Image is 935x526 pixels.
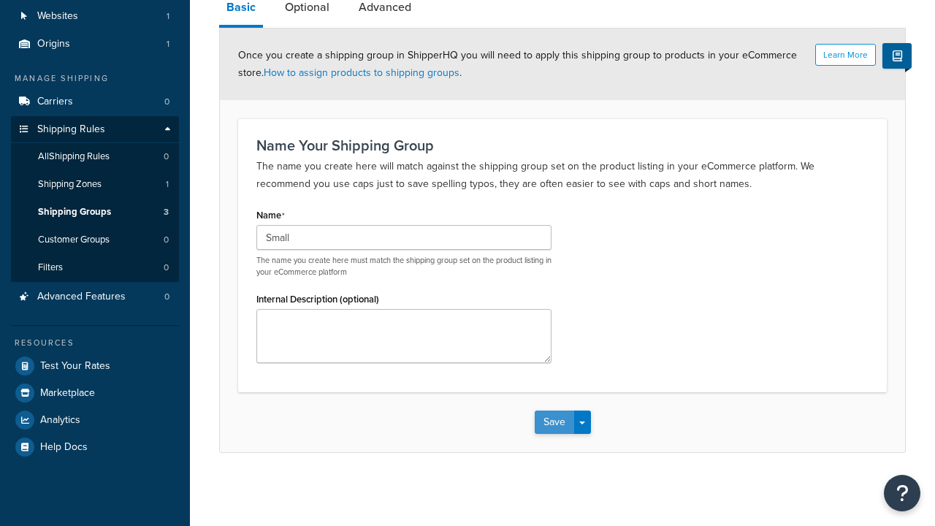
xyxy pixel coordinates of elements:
span: 3 [164,206,169,218]
li: Shipping Zones [11,171,179,198]
span: Shipping Groups [38,206,111,218]
a: Websites1 [11,3,179,30]
a: Advanced Features0 [11,283,179,310]
span: 0 [164,96,169,108]
span: Customer Groups [38,234,110,246]
span: Once you create a shipping group in ShipperHQ you will need to apply this shipping group to produ... [238,47,797,80]
span: Shipping Zones [38,178,102,191]
label: Name [256,210,285,221]
a: Analytics [11,407,179,433]
span: 0 [164,291,169,303]
a: Shipping Zones1 [11,171,179,198]
li: Websites [11,3,179,30]
a: AllShipping Rules0 [11,143,179,170]
li: Shipping Rules [11,116,179,283]
span: Shipping Rules [37,123,105,136]
button: Learn More [815,44,876,66]
li: Carriers [11,88,179,115]
span: 1 [166,178,169,191]
a: Carriers0 [11,88,179,115]
a: Shipping Groups3 [11,199,179,226]
li: Advanced Features [11,283,179,310]
span: 0 [164,262,169,274]
span: Origins [37,38,70,50]
a: Origins1 [11,31,179,58]
span: Filters [38,262,63,274]
span: Advanced Features [37,291,126,303]
span: All Shipping Rules [38,150,110,163]
span: Websites [37,10,78,23]
li: Origins [11,31,179,58]
span: Marketplace [40,387,95,400]
span: 1 [167,38,169,50]
a: Help Docs [11,434,179,460]
li: Customer Groups [11,226,179,254]
span: 1 [167,10,169,23]
a: Test Your Rates [11,353,179,379]
a: Customer Groups0 [11,226,179,254]
button: Show Help Docs [882,43,912,69]
a: Marketplace [11,380,179,406]
li: Filters [11,254,179,281]
span: Test Your Rates [40,360,110,373]
li: Shipping Groups [11,199,179,226]
div: Resources [11,337,179,349]
span: Help Docs [40,441,88,454]
p: The name you create here must match the shipping group set on the product listing in your eCommer... [256,255,552,278]
span: Analytics [40,414,80,427]
span: 0 [164,150,169,163]
button: Open Resource Center [884,475,920,511]
button: Save [535,411,574,434]
p: The name you create here will match against the shipping group set on the product listing in your... [256,158,869,193]
a: Filters0 [11,254,179,281]
a: How to assign products to shipping groups [264,65,459,80]
a: Shipping Rules [11,116,179,143]
h3: Name Your Shipping Group [256,137,869,153]
span: 0 [164,234,169,246]
span: Carriers [37,96,73,108]
label: Internal Description (optional) [256,294,379,305]
div: Manage Shipping [11,72,179,85]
